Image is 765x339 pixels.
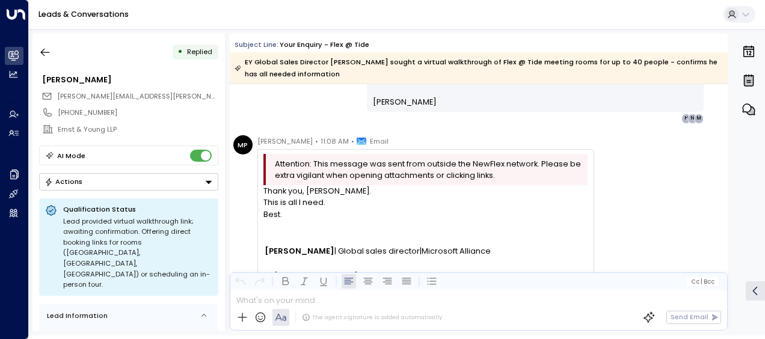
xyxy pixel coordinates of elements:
[63,204,212,214] p: Qualification Status
[263,197,588,208] div: This is all I need.
[57,91,218,102] span: mauro.pontes@uk.ey.com
[370,135,389,147] span: Email
[43,311,108,321] div: Lead Information
[321,135,349,147] span: 11:08 AM
[315,135,318,147] span: •
[39,173,218,191] div: Button group with a nested menu
[39,173,218,191] button: Actions
[687,114,697,123] div: N
[253,274,267,289] button: Redo
[687,277,718,286] button: Cc|Bcc
[45,177,82,186] div: Actions
[177,43,183,61] div: •
[351,135,354,147] span: •
[701,278,702,285] span: |
[57,150,85,162] div: AI Mode
[263,185,588,197] div: Thank you, [PERSON_NAME].
[275,158,585,181] span: Attention: This message was sent from outside the NewFlex network. Please be extra vigilant when ...
[263,209,588,220] div: Best.
[58,124,218,135] div: Ernst & Young LLP
[373,96,437,108] span: [PERSON_NAME]
[257,135,313,147] span: [PERSON_NAME]
[235,56,722,80] div: EY Global Sales Director [PERSON_NAME] sought a virtual walkthrough of Flex @ Tide meeting rooms ...
[265,245,587,257] p: | Global sales director Microsoft Alliance
[681,114,691,123] div: H
[57,91,285,101] span: [PERSON_NAME][EMAIL_ADDRESS][PERSON_NAME][DOMAIN_NAME]
[187,47,212,56] span: Replied
[420,245,422,257] span: |
[235,40,278,49] span: Subject Line:
[280,40,369,50] div: Your enquiry - Flex @ Tide
[42,74,218,85] div: [PERSON_NAME]
[265,246,334,256] b: [PERSON_NAME]
[63,216,212,290] div: Lead provided virtual walkthrough link; awaiting confirmation. Offering direct booking links for ...
[58,108,218,118] div: [PHONE_NUMBER]
[691,278,714,285] span: Cc Bcc
[233,274,248,289] button: Undo
[302,313,442,322] div: The agent signature is added automatically
[38,9,129,19] a: Leads & Conversations
[233,135,253,154] div: MP
[694,114,704,123] div: M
